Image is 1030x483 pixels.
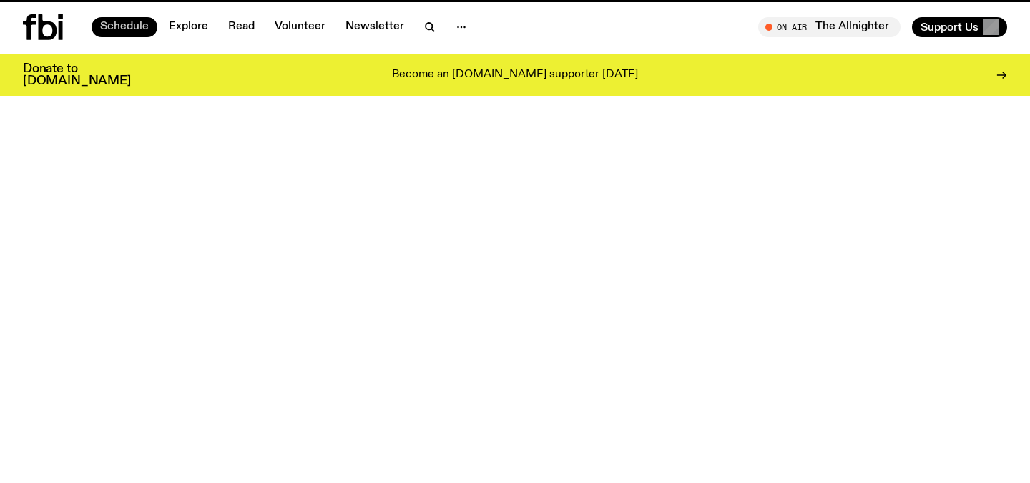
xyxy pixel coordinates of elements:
p: Become an [DOMAIN_NAME] supporter [DATE] [392,69,638,82]
a: Schedule [92,17,157,37]
a: Newsletter [337,17,413,37]
a: Volunteer [266,17,334,37]
a: Read [220,17,263,37]
button: On AirThe Allnighter [758,17,901,37]
span: Support Us [921,21,978,34]
a: Explore [160,17,217,37]
button: Support Us [912,17,1007,37]
h3: Donate to [DOMAIN_NAME] [23,63,131,87]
